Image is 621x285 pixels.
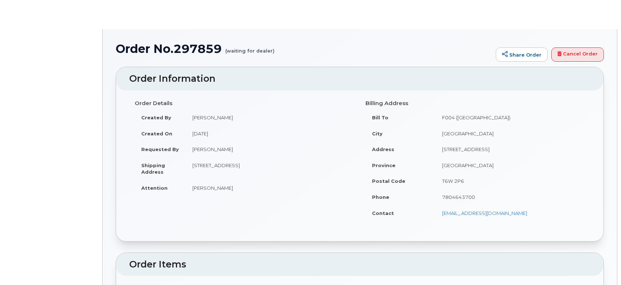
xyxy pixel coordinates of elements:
strong: Bill To [372,115,388,120]
td: [PERSON_NAME] [186,141,354,157]
td: [DATE] [186,126,354,142]
td: [STREET_ADDRESS] [436,141,585,157]
strong: Postal Code [372,178,405,184]
td: F004 ([GEOGRAPHIC_DATA]) [436,109,585,126]
a: Cancel Order [551,47,604,62]
td: [STREET_ADDRESS] [186,157,354,180]
strong: Requested By [141,146,179,152]
td: [PERSON_NAME] [186,180,354,196]
strong: City [372,131,383,136]
strong: Created On [141,131,172,136]
a: Share Order [496,47,548,62]
td: [PERSON_NAME] [186,109,354,126]
strong: Attention [141,185,168,191]
h1: Order No.297859 [116,42,492,55]
strong: Shipping Address [141,162,165,175]
h2: Order Items [129,259,590,270]
h2: Order Information [129,74,590,84]
td: [GEOGRAPHIC_DATA] [436,157,585,173]
strong: Phone [372,194,389,200]
small: (waiting for dealer) [225,42,275,54]
strong: Contact [372,210,394,216]
a: [EMAIL_ADDRESS][DOMAIN_NAME] [442,210,527,216]
strong: Address [372,146,394,152]
td: T6W 2P6 [436,173,585,189]
strong: Province [372,162,395,168]
h4: Billing Address [365,100,585,107]
h4: Order Details [135,100,354,107]
td: 7804643700 [436,189,585,205]
td: [GEOGRAPHIC_DATA] [436,126,585,142]
strong: Created By [141,115,171,120]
